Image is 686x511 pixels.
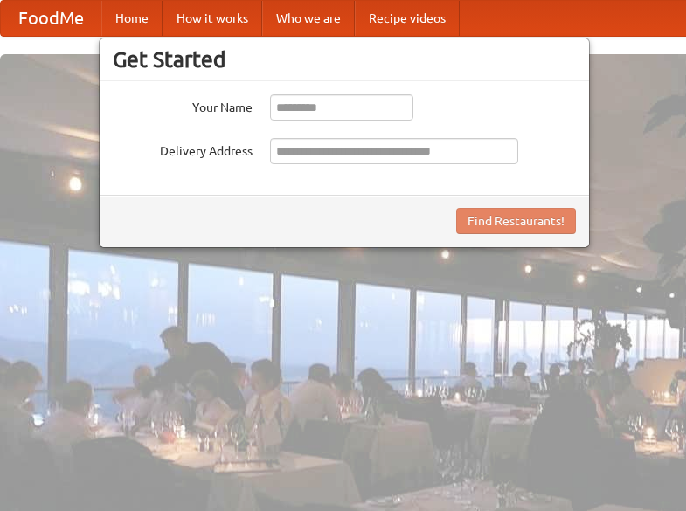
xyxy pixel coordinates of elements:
[113,46,576,73] h3: Get Started
[1,1,101,36] a: FoodMe
[101,1,163,36] a: Home
[355,1,460,36] a: Recipe videos
[262,1,355,36] a: Who we are
[113,138,253,160] label: Delivery Address
[163,1,262,36] a: How it works
[113,94,253,116] label: Your Name
[456,208,576,234] button: Find Restaurants!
